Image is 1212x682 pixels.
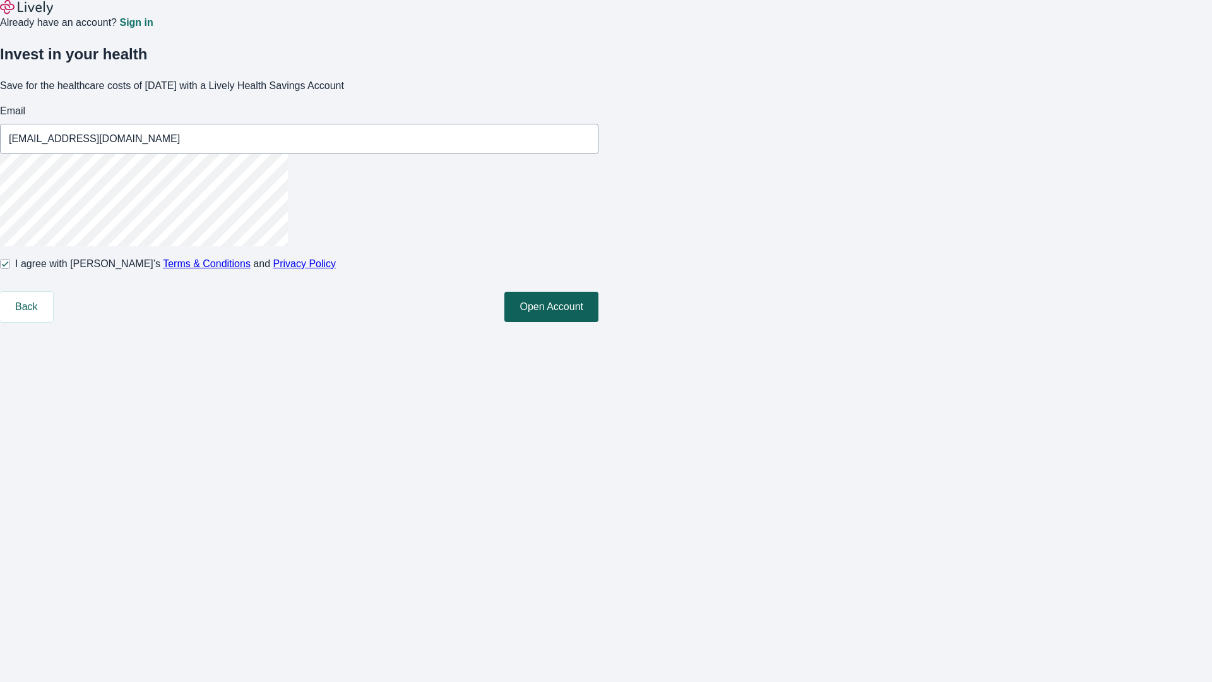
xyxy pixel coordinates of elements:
[504,292,598,322] button: Open Account
[273,258,336,269] a: Privacy Policy
[15,256,336,272] span: I agree with [PERSON_NAME]’s and
[163,258,251,269] a: Terms & Conditions
[119,18,153,28] a: Sign in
